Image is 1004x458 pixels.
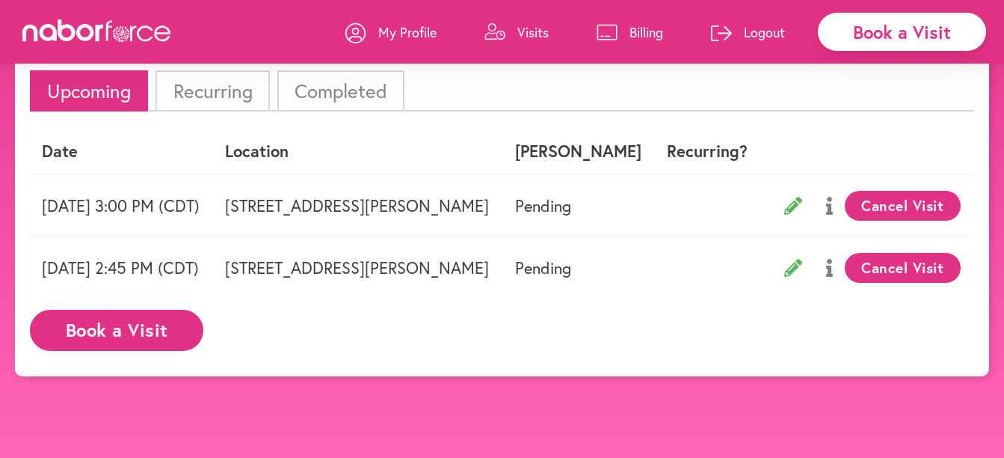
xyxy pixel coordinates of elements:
[484,10,549,55] a: Visits
[213,129,503,174] th: Location
[655,129,760,174] th: Recurring?
[345,10,437,55] a: My Profile
[378,23,437,41] p: My Profile
[30,70,148,112] li: Upcoming
[503,129,655,174] th: [PERSON_NAME]
[30,129,213,174] th: Date
[213,174,503,237] td: [STREET_ADDRESS][PERSON_NAME]
[503,174,655,237] td: Pending
[744,23,785,41] p: Logout
[30,236,213,299] td: [DATE] 2:45 PM (CDT)
[30,321,203,335] a: Book a Visit
[845,191,961,221] button: Cancel Visit
[818,13,986,51] div: Book a Visit
[213,236,503,299] td: [STREET_ADDRESS][PERSON_NAME]
[155,70,269,112] li: Recurring
[629,23,663,41] p: Billing
[845,253,961,283] button: Cancel Visit
[597,10,663,55] a: Billing
[517,23,549,41] p: Visits
[503,236,655,299] td: Pending
[30,310,203,351] button: Book a Visit
[277,70,404,112] li: Completed
[711,10,785,55] a: Logout
[30,174,213,237] td: [DATE] 3:00 PM (CDT)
